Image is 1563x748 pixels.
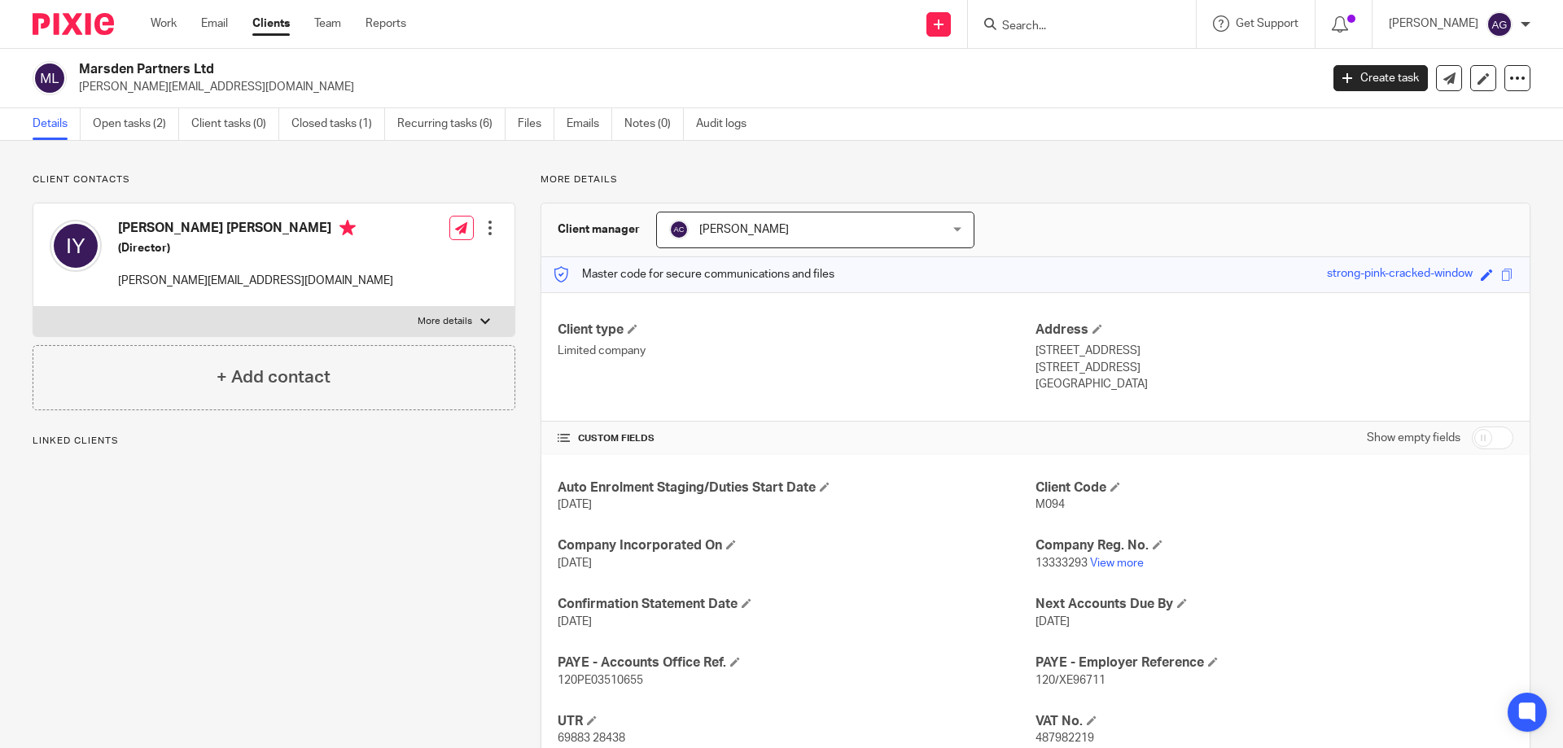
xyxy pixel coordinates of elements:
a: Notes (0) [624,108,684,140]
a: Work [151,15,177,32]
span: 13333293 [1035,558,1088,569]
div: strong-pink-cracked-window [1327,265,1473,284]
span: 120/XE96711 [1035,675,1105,686]
a: Details [33,108,81,140]
a: Team [314,15,341,32]
h4: Client Code [1035,479,1513,496]
a: Email [201,15,228,32]
h4: + Add contact [217,365,331,390]
label: Show empty fields [1367,430,1460,446]
img: svg%3E [1486,11,1513,37]
p: Client contacts [33,173,515,186]
h4: Company Reg. No. [1035,537,1513,554]
span: 69883 28438 [558,733,625,744]
a: Create task [1333,65,1428,91]
a: Files [518,108,554,140]
img: Pixie [33,13,114,35]
p: More details [418,315,472,328]
h4: VAT No. [1035,713,1513,730]
h4: Company Incorporated On [558,537,1035,554]
a: Audit logs [696,108,759,140]
h4: [PERSON_NAME] [PERSON_NAME] [118,220,393,240]
span: [PERSON_NAME] [699,224,789,235]
a: Recurring tasks (6) [397,108,506,140]
a: View more [1090,558,1144,569]
img: svg%3E [50,220,102,272]
img: svg%3E [33,61,67,95]
p: [PERSON_NAME][EMAIL_ADDRESS][DOMAIN_NAME] [118,273,393,289]
h4: UTR [558,713,1035,730]
a: Open tasks (2) [93,108,179,140]
span: Get Support [1236,18,1298,29]
span: 487982219 [1035,733,1094,744]
span: [DATE] [558,499,592,510]
a: Emails [567,108,612,140]
h4: CUSTOM FIELDS [558,432,1035,445]
h4: PAYE - Employer Reference [1035,654,1513,671]
span: [DATE] [558,558,592,569]
span: 120PE03510655 [558,675,643,686]
span: [DATE] [558,616,592,628]
i: Primary [339,220,356,236]
a: Reports [366,15,406,32]
span: M094 [1035,499,1065,510]
span: [DATE] [1035,616,1070,628]
p: [PERSON_NAME] [1389,15,1478,32]
a: Closed tasks (1) [291,108,385,140]
h4: Confirmation Statement Date [558,596,1035,613]
p: Master code for secure communications and files [554,266,834,282]
h4: Next Accounts Due By [1035,596,1513,613]
h4: Auto Enrolment Staging/Duties Start Date [558,479,1035,496]
a: Clients [252,15,290,32]
p: More details [541,173,1530,186]
img: svg%3E [669,220,689,239]
h4: Client type [558,322,1035,339]
p: [STREET_ADDRESS] [1035,360,1513,376]
p: Limited company [558,343,1035,359]
p: [STREET_ADDRESS] [1035,343,1513,359]
h3: Client manager [558,221,640,238]
h4: PAYE - Accounts Office Ref. [558,654,1035,671]
h5: (Director) [118,240,393,256]
a: Client tasks (0) [191,108,279,140]
p: Linked clients [33,435,515,448]
p: [PERSON_NAME][EMAIL_ADDRESS][DOMAIN_NAME] [79,79,1309,95]
h2: Marsden Partners Ltd [79,61,1063,78]
p: [GEOGRAPHIC_DATA] [1035,376,1513,392]
input: Search [1000,20,1147,34]
h4: Address [1035,322,1513,339]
